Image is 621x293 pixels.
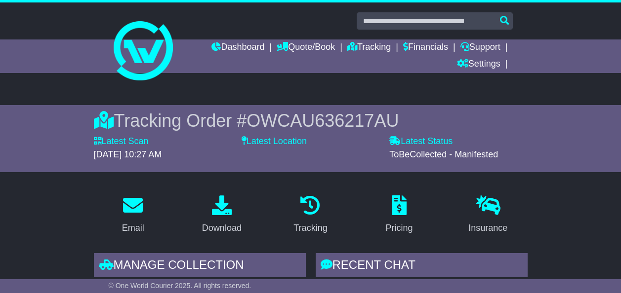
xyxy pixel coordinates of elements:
span: [DATE] 10:27 AM [94,149,162,159]
div: Tracking Order # [94,110,528,131]
a: Support [460,39,500,56]
div: Download [202,221,242,235]
a: Insurance [462,192,514,238]
div: Manage collection [94,253,306,280]
a: Financials [403,39,448,56]
a: Tracking [347,39,391,56]
label: Latest Status [389,136,453,147]
div: RECENT CHAT [316,253,528,280]
div: Email [122,221,144,235]
label: Latest Location [242,136,307,147]
a: Email [116,192,151,238]
a: Tracking [287,192,333,238]
span: OWCAU636217AU [247,110,399,131]
a: Quote/Book [277,39,335,56]
span: ToBeCollected - Manifested [389,149,498,159]
span: © One World Courier 2025. All rights reserved. [109,282,251,290]
a: Settings [457,56,500,73]
div: Insurance [468,221,507,235]
a: Pricing [379,192,419,238]
div: Pricing [386,221,413,235]
a: Download [196,192,248,238]
a: Dashboard [211,39,264,56]
div: Tracking [293,221,327,235]
label: Latest Scan [94,136,149,147]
